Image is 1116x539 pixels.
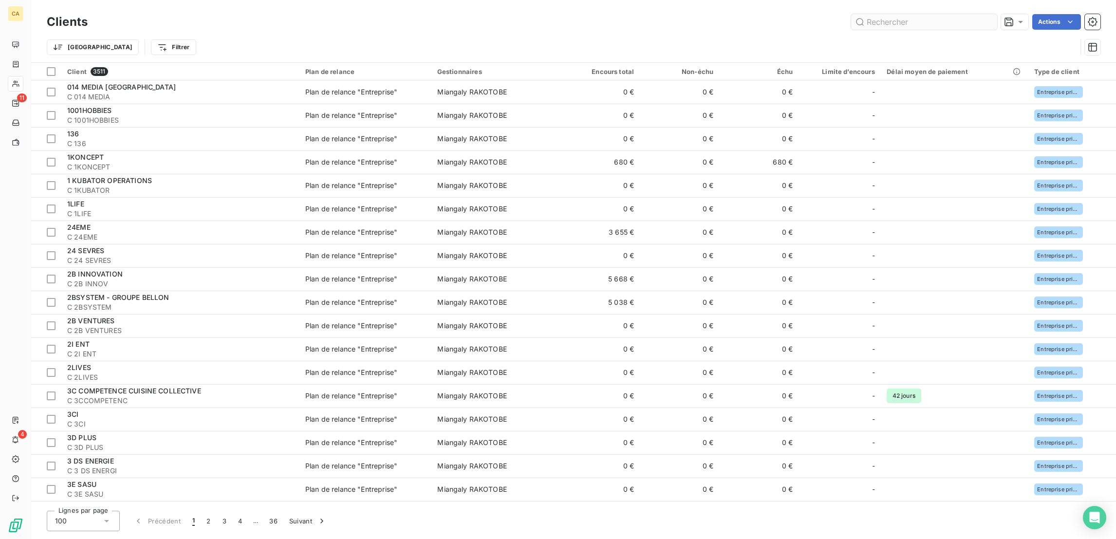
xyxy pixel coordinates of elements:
[67,419,294,429] span: C 3CI
[67,396,294,406] span: C 3CCOMPETENC
[437,228,507,236] span: Miangaly RAKOTOBE
[719,314,799,337] td: 0 €
[719,361,799,384] td: 0 €
[560,244,640,267] td: 0 €
[560,478,640,501] td: 0 €
[887,389,921,403] span: 42 jours
[640,291,719,314] td: 0 €
[640,150,719,174] td: 0 €
[560,267,640,291] td: 5 668 €
[128,511,186,531] button: Précédent
[91,67,108,76] span: 3511
[719,244,799,267] td: 0 €
[872,87,875,97] span: -
[305,274,397,284] div: Plan de relance "Entreprise"
[437,462,507,470] span: Miangaly RAKOTOBE
[67,293,169,301] span: 2BSYSTEM - GROUPE BELLON
[1037,299,1080,305] span: Entreprise privée
[719,127,799,150] td: 0 €
[305,87,397,97] div: Plan de relance "Entreprise"
[872,391,875,401] span: -
[67,433,96,442] span: 3D PLUS
[305,321,397,331] div: Plan de relance "Entreprise"
[560,80,640,104] td: 0 €
[560,127,640,150] td: 0 €
[437,368,507,376] span: Miangaly RAKOTOBE
[305,134,397,144] div: Plan de relance "Entreprise"
[640,127,719,150] td: 0 €
[67,302,294,312] span: C 2BSYSTEM
[872,484,875,494] span: -
[186,511,201,531] button: 1
[67,316,115,325] span: 2B VENTURES
[872,297,875,307] span: -
[640,267,719,291] td: 0 €
[872,134,875,144] span: -
[872,321,875,331] span: -
[67,340,90,348] span: 2I ENT
[67,162,294,172] span: C 1KONCEPT
[305,251,397,260] div: Plan de relance "Entreprise"
[1037,89,1080,95] span: Entreprise privée
[305,68,426,75] div: Plan de relance
[804,68,875,75] div: Limite d’encours
[437,111,507,119] span: Miangaly RAKOTOBE
[437,134,507,143] span: Miangaly RAKOTOBE
[232,511,248,531] button: 4
[67,326,294,335] span: C 2B VENTURES
[640,174,719,197] td: 0 €
[719,408,799,431] td: 0 €
[217,511,232,531] button: 3
[67,130,79,138] span: 136
[719,384,799,408] td: 0 €
[67,480,96,488] span: 3E SASU
[560,384,640,408] td: 0 €
[872,344,875,354] span: -
[1037,440,1080,446] span: Entreprise privée
[437,391,507,400] span: Miangaly RAKOTOBE
[851,14,997,30] input: Rechercher
[872,461,875,471] span: -
[437,485,507,493] span: Miangaly RAKOTOBE
[1037,112,1080,118] span: Entreprise privée
[1037,183,1080,188] span: Entreprise privée
[640,104,719,127] td: 0 €
[67,387,201,395] span: 3C COMPETENCE CUISINE COLLECTIVE
[1037,159,1080,165] span: Entreprise privée
[719,431,799,454] td: 0 €
[1037,463,1080,469] span: Entreprise privée
[1037,393,1080,399] span: Entreprise privée
[47,39,139,55] button: [GEOGRAPHIC_DATA]
[1083,506,1106,529] div: Open Intercom Messenger
[67,92,294,102] span: C 014 MEDIA
[872,204,875,214] span: -
[8,6,23,21] div: CA
[67,115,294,125] span: C 1001HOBBIES
[305,344,397,354] div: Plan de relance "Entreprise"
[719,501,799,524] td: 0 €
[305,368,397,377] div: Plan de relance "Entreprise"
[55,516,67,526] span: 100
[1034,68,1110,75] div: Type de client
[725,68,793,75] div: Échu
[872,414,875,424] span: -
[872,368,875,377] span: -
[67,256,294,265] span: C 24 SEVRES
[719,454,799,478] td: 0 €
[305,484,397,494] div: Plan de relance "Entreprise"
[67,363,91,372] span: 2LIVES
[646,68,713,75] div: Non-échu
[47,13,88,31] h3: Clients
[640,501,719,524] td: 0 €
[437,321,507,330] span: Miangaly RAKOTOBE
[640,80,719,104] td: 0 €
[67,489,294,499] span: C 3E SASU
[305,181,397,190] div: Plan de relance "Entreprise"
[437,415,507,423] span: Miangaly RAKOTOBE
[640,221,719,244] td: 0 €
[305,297,397,307] div: Plan de relance "Entreprise"
[872,111,875,120] span: -
[1032,14,1081,30] button: Actions
[719,174,799,197] td: 0 €
[67,410,78,418] span: 3CI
